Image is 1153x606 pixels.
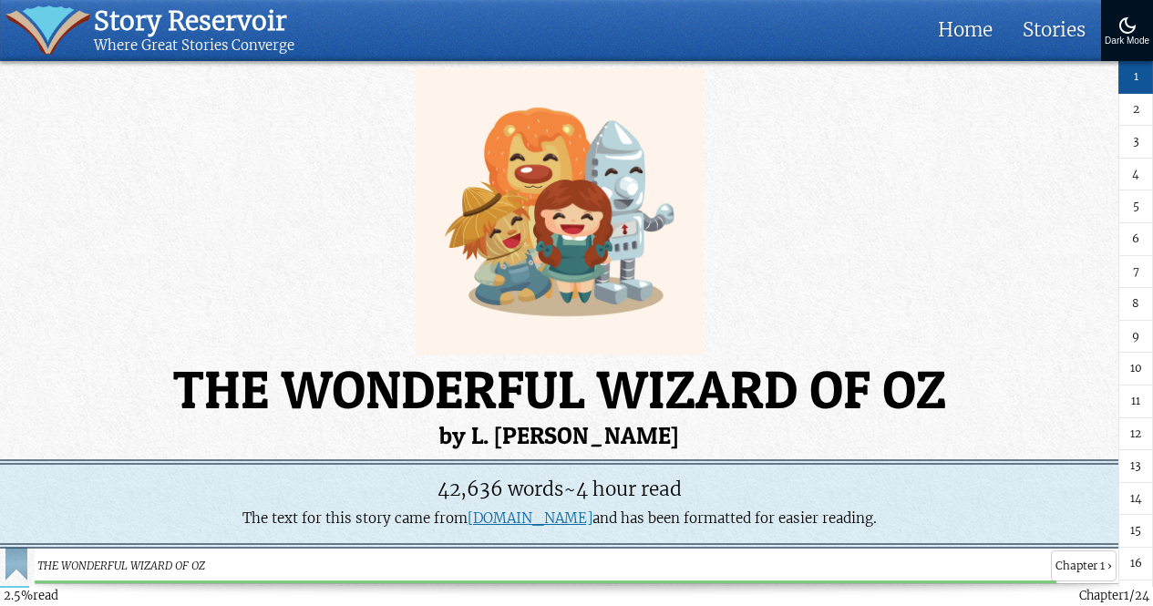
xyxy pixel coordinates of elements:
a: 6 [1118,223,1153,256]
span: 13 [1130,457,1141,475]
a: 13 [1118,450,1153,483]
a: 8 [1118,288,1153,321]
span: 1 [1124,588,1129,603]
a: 15 [1118,515,1153,548]
span: 4 hour read [576,477,682,501]
div: Where Great Stories Converge [94,37,294,55]
img: Turn On Dark Mode [1117,15,1138,36]
p: The text for this story came from and has been formatted for easier reading. [9,509,1108,529]
a: 1 [1118,61,1153,94]
span: 5 [1133,198,1139,215]
a: 11 [1118,385,1153,418]
a: 12 [1118,418,1153,451]
span: 11 [1131,393,1140,410]
span: THE WONDERFUL WIZARD OF OZ [36,558,1044,575]
a: 14 [1118,483,1153,516]
span: 3 [1133,133,1139,150]
span: 12 [1130,426,1141,443]
span: Chapter 1 › [1051,550,1117,582]
a: 2 [1118,94,1153,127]
span: 7 [1133,263,1139,281]
a: 7 [1118,256,1153,289]
div: Dark Mode [1105,36,1149,46]
span: 9 [1132,328,1139,345]
span: 14 [1130,490,1142,508]
img: icon of book with waver spilling out. [5,5,90,55]
span: 2 [1133,101,1139,118]
span: 4 [1132,166,1139,183]
a: 9 [1118,321,1153,354]
div: Chapter /24 [1079,587,1149,605]
span: 1 [1134,68,1138,86]
div: read [4,587,58,605]
span: Word Count [438,477,563,501]
div: Story Reservoir [94,5,294,37]
div: ~ [9,475,1108,504]
span: 15 [1130,522,1141,539]
span: 8 [1132,295,1139,313]
span: 2.5% [4,588,33,603]
a: 16 [1118,548,1153,580]
a: [DOMAIN_NAME] [468,509,592,528]
a: 10 [1118,353,1153,385]
a: 5 [1118,190,1153,223]
span: 16 [1130,555,1142,572]
span: 10 [1130,360,1142,377]
a: 3 [1118,126,1153,159]
a: 4 [1118,159,1153,191]
span: 6 [1132,231,1139,248]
